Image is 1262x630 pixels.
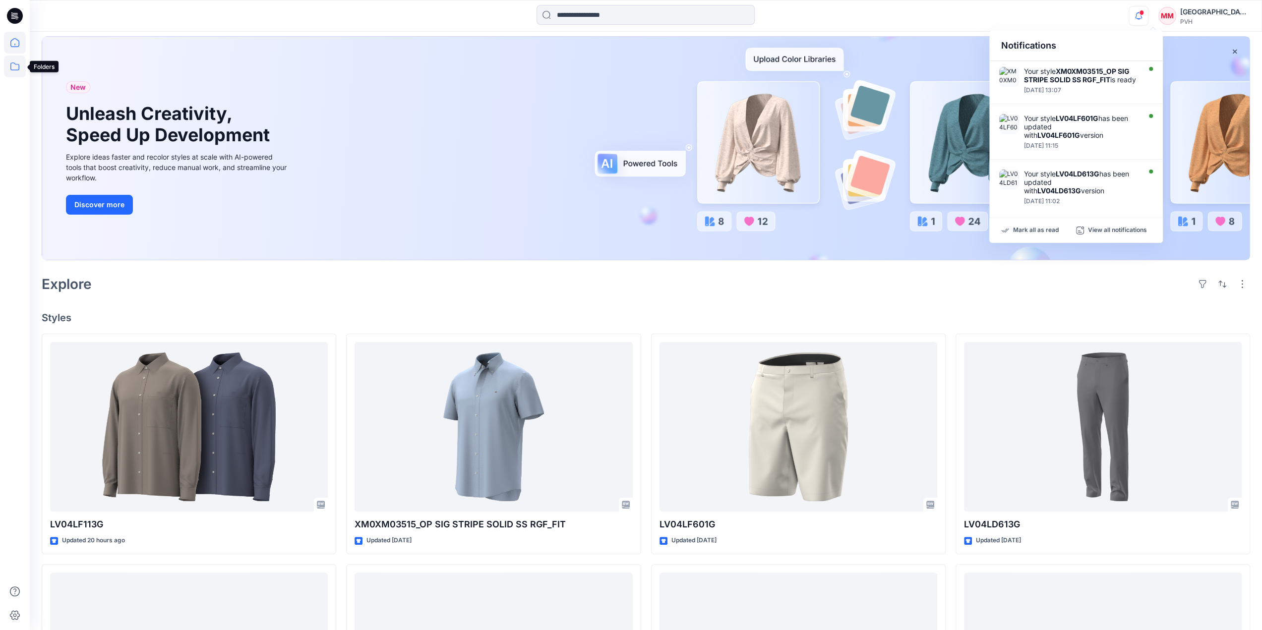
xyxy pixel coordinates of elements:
[1024,198,1138,205] div: Tuesday, August 12, 2025 11:02
[1024,67,1130,84] strong: XM0XM03515_OP SIG STRIPE SOLID SS RGF_FIT
[989,31,1163,61] div: Notifications
[66,195,133,215] button: Discover more
[62,535,125,546] p: Updated 20 hours ago
[1056,170,1099,178] strong: LV04LD613G
[50,342,328,512] a: LV04LF113G
[1180,18,1250,25] div: PVH
[671,535,717,546] p: Updated [DATE]
[1088,226,1147,235] p: View all notifications
[1024,170,1138,195] div: Your style has been updated with version
[976,535,1021,546] p: Updated [DATE]
[1024,87,1138,94] div: Thursday, August 14, 2025 13:07
[50,517,328,531] p: LV04LF113G
[1180,6,1250,18] div: [GEOGRAPHIC_DATA][PERSON_NAME][GEOGRAPHIC_DATA]
[964,342,1242,512] a: LV04LD613G
[1013,226,1059,235] p: Mark all as read
[70,81,86,93] span: New
[1024,114,1138,139] div: Your style has been updated with version
[355,517,632,531] p: XM0XM03515_OP SIG STRIPE SOLID SS RGF_FIT
[1056,114,1098,122] strong: LV04LF601G
[366,535,412,546] p: Updated [DATE]
[66,195,289,215] a: Discover more
[999,170,1019,189] img: LV04LD613G
[66,103,274,146] h1: Unleash Creativity, Speed Up Development
[964,517,1242,531] p: LV04LD613G
[999,67,1019,87] img: XM0XM03515_OP SIG STRIPE SOLID SS RGF_FIT
[660,517,937,531] p: LV04LF601G
[1158,7,1176,25] div: MM
[660,342,937,512] a: LV04LF601G
[999,114,1019,134] img: LV04LF601G
[1024,67,1138,84] div: Your style is ready
[1037,131,1080,139] strong: LV04LF601G
[66,152,289,183] div: Explore ideas faster and recolor styles at scale with AI-powered tools that boost creativity, red...
[42,276,92,292] h2: Explore
[355,342,632,512] a: XM0XM03515_OP SIG STRIPE SOLID SS RGF_FIT
[1024,142,1138,149] div: Tuesday, August 12, 2025 11:15
[1037,186,1081,195] strong: LV04LD613G
[42,312,1250,324] h4: Styles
